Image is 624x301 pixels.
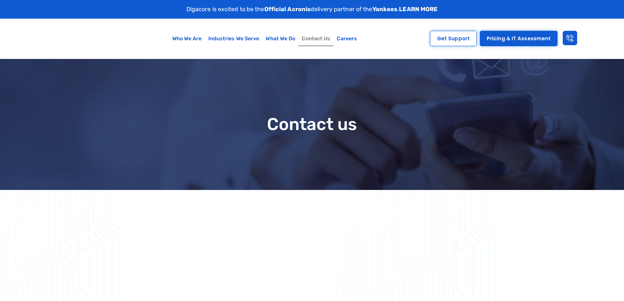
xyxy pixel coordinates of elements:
span: Get Support [437,36,470,41]
a: Careers [333,31,360,46]
a: Get Support [430,31,477,46]
a: Contact Us [298,31,333,46]
p: Digacore is excited to be the delivery partner of the . [186,5,438,14]
strong: Official Acronis [264,6,311,13]
a: Who We Are [169,31,205,46]
strong: Yankees [372,6,398,13]
h1: Contact us [103,115,522,134]
a: LEARN MORE [399,6,438,13]
img: Digacore logo 1 [13,22,91,55]
nav: Menu [123,31,407,46]
a: What We Do [262,31,298,46]
a: Pricing & IT Assessment [480,31,558,46]
a: Industries We Serve [205,31,263,46]
span: Pricing & IT Assessment [487,36,551,41]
